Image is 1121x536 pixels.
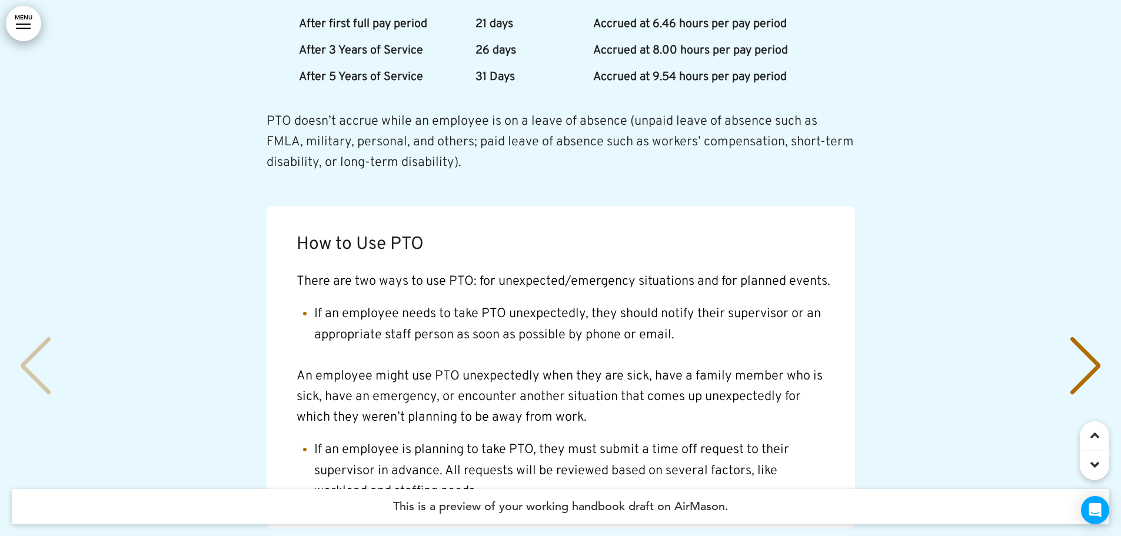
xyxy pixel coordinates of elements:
[1067,337,1103,395] div: Next slide
[299,16,427,32] strong: After first full pay period
[475,43,516,58] strong: 26 days
[297,274,830,289] span: There are two ways to use PTO: for unexpected/emergency situations and for planned events.
[314,306,821,342] span: If an employee needs to take PTO unexpectedly, they should notify their supervisor or an appropri...
[475,16,513,32] strong: 21 days
[12,489,1109,524] h4: This is a preview of your working handbook draft on AirMason.
[267,90,855,173] p: PTO doesn’t accrue while an employee is on a leave of absence (unpaid leave of absence such as FM...
[593,69,787,85] strong: Accrued at 9.54 hours per pay period
[6,6,41,41] a: MENU
[297,368,823,425] span: An employee might use PTO unexpectedly when they are sick, have a family member who is sick, have...
[299,43,423,58] strong: After 3 Years of Service
[299,69,423,85] strong: After 5 Years of Service
[12,206,1109,528] div: 1 / 6
[297,234,424,255] span: How to Use PTO
[314,442,789,499] span: If an employee is planning to take PTO, they must submit a time off request to their supervisor i...
[593,16,787,32] strong: Accrued at 6.46 hours per pay period
[1081,496,1109,524] div: Open Intercom Messenger
[475,69,515,85] strong: 31 Days
[593,43,788,58] strong: Accrued at 8.00 hours per pay period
